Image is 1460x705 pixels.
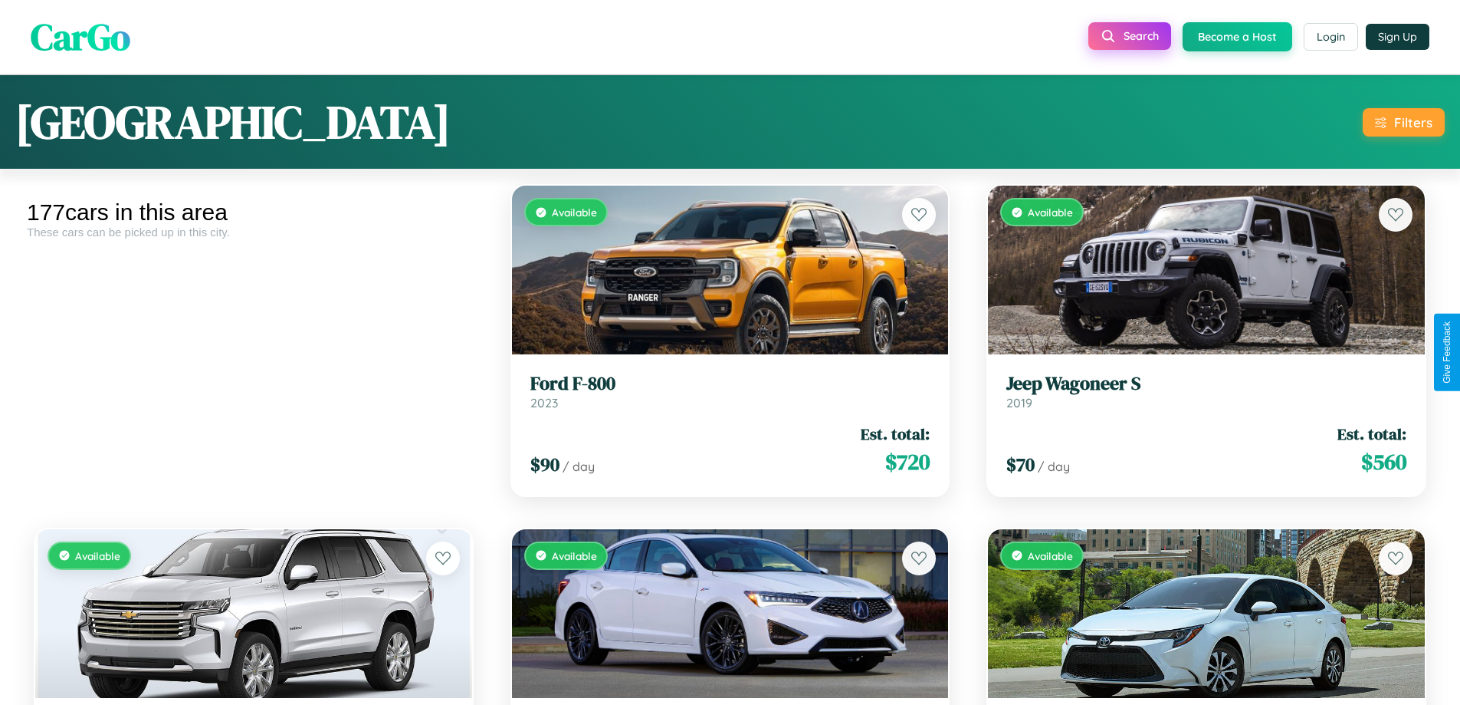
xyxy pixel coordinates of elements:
[885,446,930,477] span: $ 720
[530,373,930,410] a: Ford F-8002023
[1006,395,1032,410] span: 2019
[552,549,597,562] span: Available
[27,199,481,226] div: 177 cars in this area
[530,373,930,395] h3: Ford F-800
[530,395,558,410] span: 2023
[1006,373,1406,395] h3: Jeep Wagoneer S
[1028,549,1073,562] span: Available
[1006,452,1035,477] span: $ 70
[530,452,559,477] span: $ 90
[1028,206,1073,219] span: Available
[27,226,481,239] div: These cars can be picked up in this city.
[563,459,595,474] span: / day
[15,91,451,153] h1: [GEOGRAPHIC_DATA]
[1124,29,1159,43] span: Search
[1361,446,1406,477] span: $ 560
[1337,423,1406,445] span: Est. total:
[1038,459,1070,474] span: / day
[861,423,930,445] span: Est. total:
[1442,321,1452,384] div: Give Feedback
[1088,22,1171,50] button: Search
[31,12,130,62] span: CarGo
[1304,23,1358,51] button: Login
[1394,114,1432,130] div: Filters
[75,549,120,562] span: Available
[1366,24,1429,50] button: Sign Up
[1006,373,1406,410] a: Jeep Wagoneer S2019
[552,206,597,219] span: Available
[1183,22,1292,51] button: Become a Host
[1363,108,1445,137] button: Filters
